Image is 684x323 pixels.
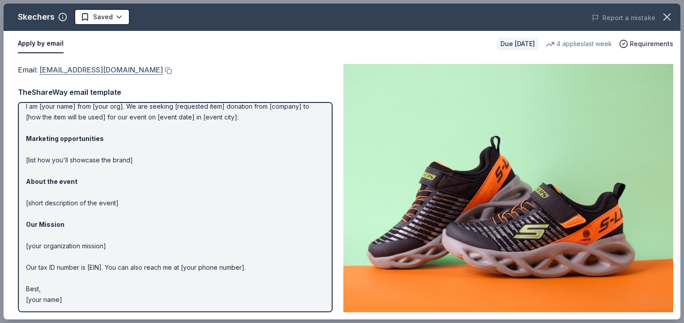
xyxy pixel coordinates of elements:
strong: Our Mission [26,221,64,228]
div: TheShareWay email template [18,86,333,98]
div: Skechers [18,10,55,24]
button: Apply by email [18,34,64,53]
button: Saved [74,9,130,25]
img: Image for Skechers [343,64,673,312]
p: Hi [name/there], I am [your name] from [your org]. We are seeking [requested item] donation from ... [26,80,325,305]
span: Email : [18,65,163,74]
button: Report a mistake [592,13,655,23]
strong: About the event [26,178,77,185]
div: 4 applies last week [546,38,612,49]
span: Requirements [630,38,673,49]
strong: Marketing opportunities [26,135,104,142]
div: Due [DATE] [497,38,539,50]
span: Saved [93,12,113,22]
a: [EMAIL_ADDRESS][DOMAIN_NAME] [39,64,163,76]
button: Requirements [619,38,673,49]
